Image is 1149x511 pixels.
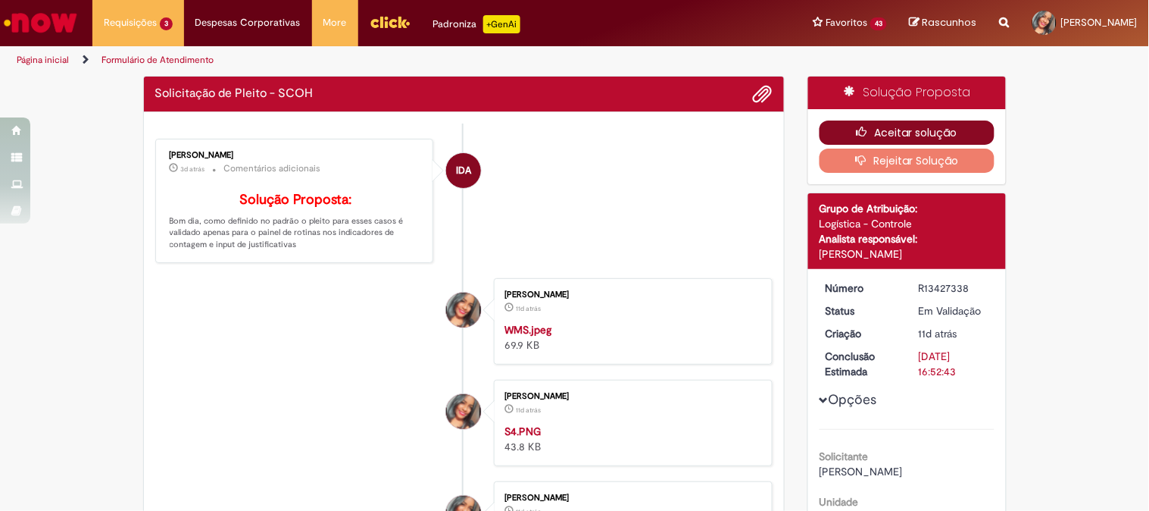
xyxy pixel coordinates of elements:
[814,326,907,341] dt: Criação
[820,246,994,262] div: [PERSON_NAME]
[814,349,907,379] dt: Conclusão Estimada
[2,8,80,38] img: ServiceNow
[104,15,157,30] span: Requisições
[1061,16,1138,29] span: [PERSON_NAME]
[910,16,977,30] a: Rascunhos
[504,425,541,438] a: S4.PNG
[753,84,773,104] button: Adicionar anexos
[919,281,989,296] div: R13427338
[814,303,907,318] dt: Status
[504,323,551,337] a: WMS.jpeg
[170,193,422,251] p: Bom dia, como definido no padrão o pleito para esses casos é validado apenas para o painel de rot...
[170,151,422,160] div: [PERSON_NAME]
[160,17,173,30] span: 3
[504,392,757,401] div: [PERSON_NAME]
[820,121,994,145] button: Aceitar solução
[181,165,205,174] time: 27/08/2025 09:16:06
[919,349,989,379] div: [DATE] 16:52:43
[224,162,321,175] small: Comentários adicionais
[919,327,957,340] span: 11d atrás
[239,191,351,208] b: Solução Proposta:
[919,327,957,340] time: 19/08/2025 09:52:40
[504,424,757,454] div: 43.8 KB
[923,15,977,30] span: Rascunhos
[456,152,471,189] span: IDA
[820,201,994,216] div: Grupo de Atribuição:
[11,46,754,74] ul: Trilhas de página
[820,450,869,463] b: Solicitante
[446,153,481,188] div: Isabella De Almeida Groppo
[919,326,989,341] div: 19/08/2025 09:52:40
[181,165,205,174] span: 3d atrás
[870,17,887,30] span: 43
[919,303,989,318] div: Em Validação
[433,15,520,33] div: Padroniza
[820,216,994,231] div: Logística - Controle
[808,77,1006,109] div: Solução Proposta
[17,54,69,66] a: Página inicial
[516,406,541,415] time: 19/08/2025 09:49:33
[820,149,994,173] button: Rejeitar Solução
[814,281,907,296] dt: Número
[820,465,903,478] span: [PERSON_NAME]
[820,495,859,509] b: Unidade
[446,394,481,429] div: Railen Moreira Gomes
[323,15,347,30] span: More
[820,231,994,246] div: Analista responsável:
[101,54,214,66] a: Formulário de Atendimento
[504,494,757,503] div: [PERSON_NAME]
[516,304,541,313] span: 11d atrás
[483,15,520,33] p: +GenAi
[504,290,757,299] div: [PERSON_NAME]
[516,304,541,313] time: 19/08/2025 09:49:34
[195,15,301,30] span: Despesas Corporativas
[370,11,411,33] img: click_logo_yellow_360x200.png
[826,15,867,30] span: Favoritos
[516,406,541,415] span: 11d atrás
[155,87,314,101] h2: Solicitação de Pleito - SCOH Histórico de tíquete
[504,322,757,353] div: 69.9 KB
[446,293,481,328] div: Railen Moreira Gomes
